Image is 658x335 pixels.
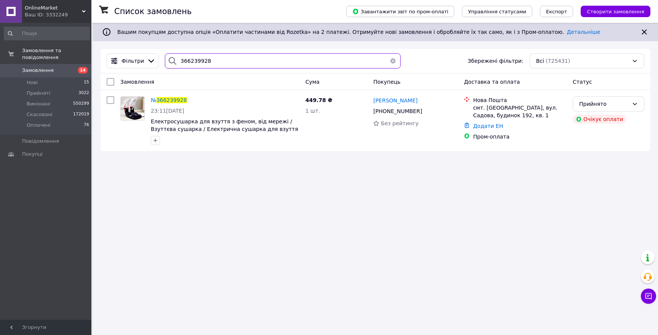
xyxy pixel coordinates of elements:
span: № [151,97,157,103]
a: №366239928 [151,97,187,103]
span: Нові [27,79,38,86]
button: Очистить [385,53,401,69]
a: [PERSON_NAME] [373,97,417,104]
span: Доставка та оплата [464,79,520,85]
span: Завантажити звіт по пром-оплаті [352,8,448,15]
span: Покупці [22,151,43,158]
span: Управління статусами [468,9,526,14]
button: Створити замовлення [581,6,650,17]
span: Замовлення [120,79,154,85]
button: Експорт [540,6,573,17]
div: смт. [GEOGRAPHIC_DATA], вул. Садова, будинок 192, кв. 1 [473,104,567,119]
span: 76 [84,122,89,129]
input: Пошук за номером замовлення, ПІБ покупця, номером телефону, Email, номером накладної [165,53,401,69]
span: Оплачені [27,122,51,129]
span: Фільтри [121,57,144,65]
input: Пошук [4,27,90,40]
span: Повідомлення [22,138,59,145]
span: Створити замовлення [587,9,644,14]
button: Чат з покупцем [641,289,656,304]
span: Без рейтингу [381,120,418,126]
div: [PHONE_NUMBER] [372,106,423,116]
span: Прийняті [27,90,50,97]
span: Замовлення [22,67,54,74]
span: Експорт [546,9,567,14]
a: Електросушарка для взуття з феном, від мережі / Взуттєва сушарка / Електрична сушарка для взуття [151,118,298,132]
div: Прийнято [579,100,629,108]
span: Всі [536,57,544,65]
span: 449.78 ₴ [305,97,332,103]
span: 3022 [78,90,89,97]
span: 172019 [73,111,89,118]
span: 14 [78,67,88,73]
span: Замовлення та повідомлення [22,47,91,61]
a: Додати ЕН [473,123,503,129]
div: Нова Пошта [473,96,567,104]
div: Очікує оплати [573,115,626,124]
button: Завантажити звіт по пром-оплаті [346,6,454,17]
span: 15 [84,79,89,86]
div: Ваш ID: 3332249 [25,11,91,18]
span: [PERSON_NAME] [373,97,417,104]
h1: Список замовлень [114,7,192,16]
span: Виконані [27,100,50,107]
span: OnlineMarket [25,5,82,11]
span: 550299 [73,100,89,107]
a: Детальніше [567,29,601,35]
a: Створити замовлення [573,8,650,14]
span: Вашим покупцям доступна опція «Оплатити частинами від Rozetka» на 2 платежі. Отримуйте нові замов... [117,29,600,35]
span: 23:11[DATE] [151,108,184,114]
span: (725431) [546,58,570,64]
span: Скасовані [27,111,53,118]
img: Фото товару [121,97,144,120]
div: Пром-оплата [473,133,567,140]
span: 1 шт. [305,108,320,114]
span: 366239928 [157,97,187,103]
a: Фото товару [120,96,145,121]
span: Покупець [373,79,400,85]
span: Cума [305,79,319,85]
span: Статус [573,79,592,85]
button: Управління статусами [462,6,532,17]
span: Збережені фільтри: [468,57,523,65]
